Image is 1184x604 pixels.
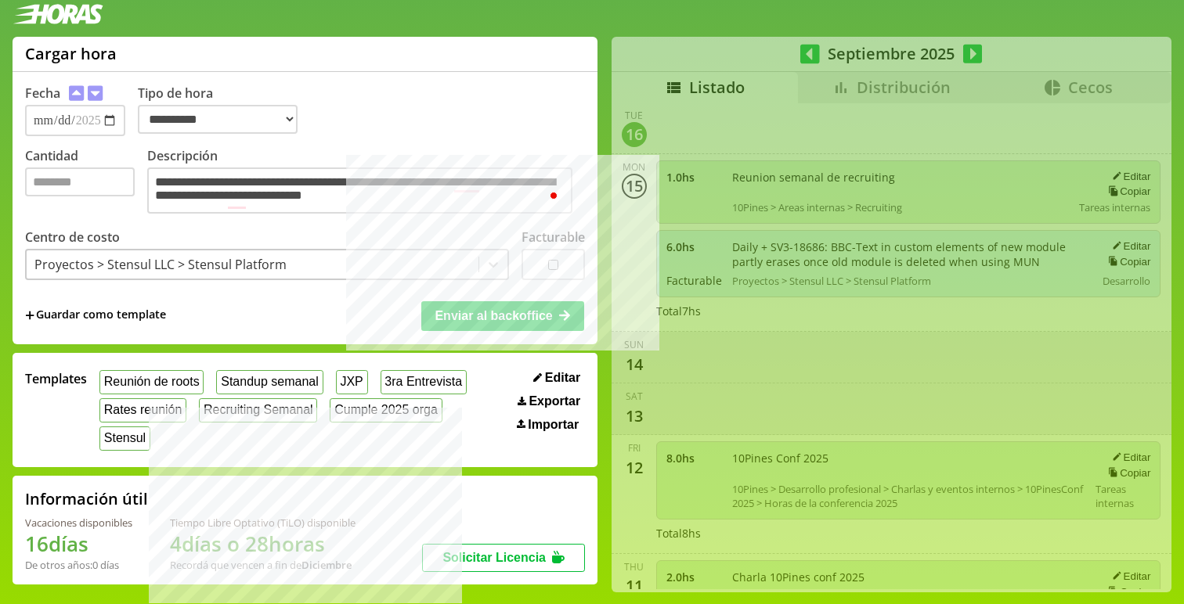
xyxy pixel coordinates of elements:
span: Enviar al backoffice [435,309,552,322]
h1: 16 días [25,530,132,558]
img: logotipo [13,4,103,24]
span: +Guardar como template [25,307,166,324]
button: Solicitar Licencia [422,544,585,572]
button: Rates reunión [99,398,186,422]
button: Recruiting Semanal [199,398,317,422]
div: Vacaciones disponibles [25,516,132,530]
button: Cumple 2025 orga [330,398,442,422]
label: Tipo de hora [138,84,310,136]
span: Templates [25,370,87,387]
textarea: To enrich screen reader interactions, please activate Accessibility in Grammarly extension settings [147,167,572,214]
h2: Información útil [25,488,148,509]
h1: 4 días o 28 horas [170,530,356,558]
label: Centro de costo [25,228,120,246]
span: + [25,307,34,324]
div: Tiempo Libre Optativo (TiLO) disponible [170,516,356,530]
button: 3ra Entrevista [381,370,467,394]
b: Diciembre [301,558,352,572]
button: Standup semanal [216,370,323,394]
button: Enviar al backoffice [421,301,584,331]
input: Cantidad [25,167,135,196]
div: Recordá que vencen a fin de [170,558,356,572]
label: Facturable [522,228,585,246]
button: Editar [529,370,585,386]
span: Exportar [529,394,580,408]
label: Fecha [25,84,60,102]
span: Importar [528,418,579,432]
div: De otros años: 0 días [25,558,132,572]
label: Descripción [147,147,585,218]
select: Tipo de hora [138,105,298,134]
button: JXP [336,370,368,394]
span: Editar [545,371,580,385]
label: Cantidad [25,147,147,218]
button: Exportar [513,394,585,409]
span: Solicitar Licencia [442,551,546,564]
h1: Cargar hora [25,43,117,64]
div: Proyectos > Stensul LLC > Stensul Platform [34,256,287,273]
button: Reunión de roots [99,370,204,394]
button: Stensul [99,426,150,451]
